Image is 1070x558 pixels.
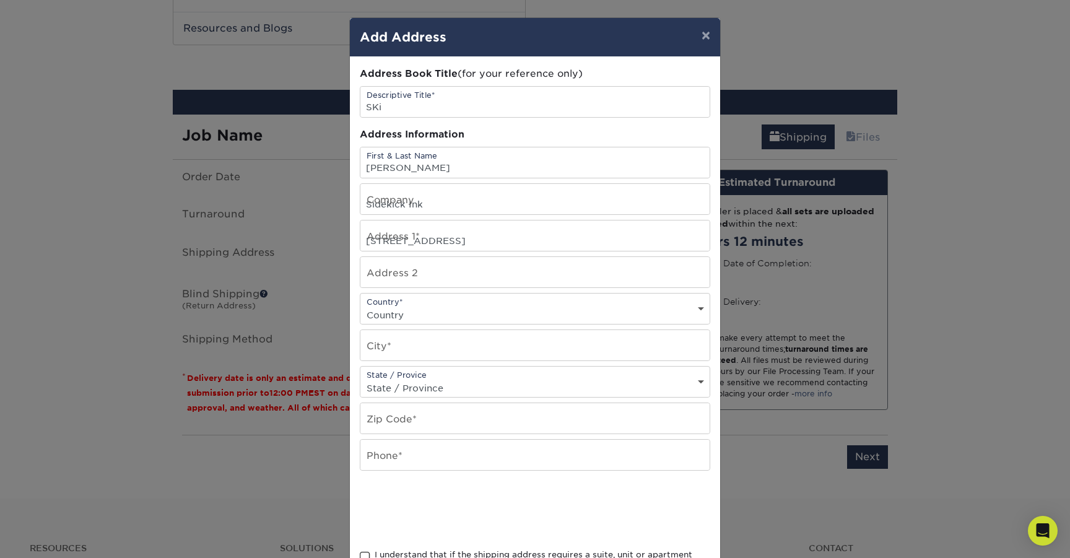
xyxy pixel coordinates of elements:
div: Address Information [360,128,710,142]
iframe: reCAPTCHA [360,486,548,534]
h4: Add Address [360,28,710,46]
span: Address Book Title [360,68,458,79]
div: Open Intercom Messenger [1028,516,1058,546]
button: × [692,18,720,53]
div: (for your reference only) [360,67,710,81]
